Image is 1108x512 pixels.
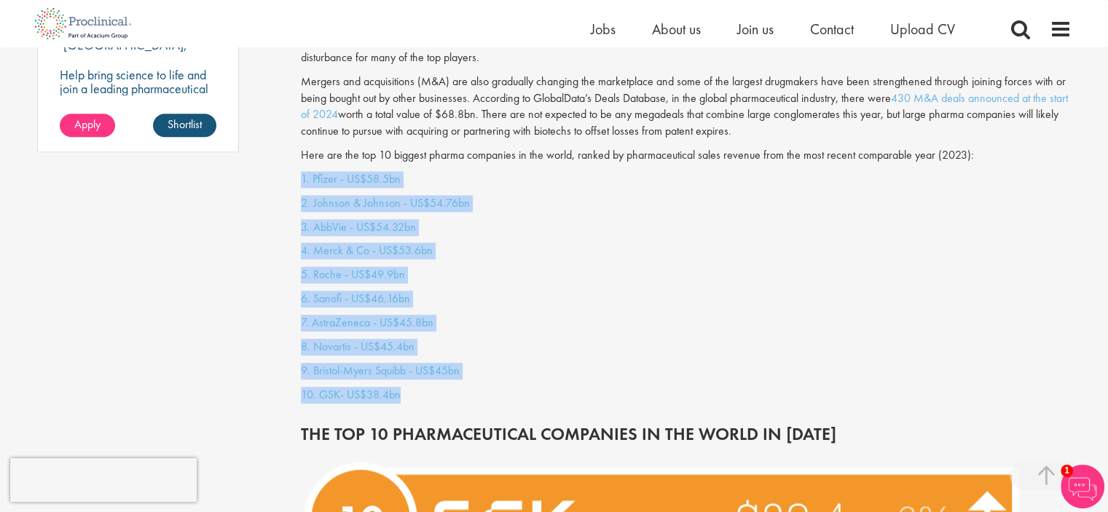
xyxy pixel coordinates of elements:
img: Chatbot [1061,465,1104,508]
p: Here are the top 10 biggest pharma companies in the world, ranked by pharmaceutical sales revenue... [301,147,1072,164]
a: 3. AbbVie - US$54.32bn [301,219,416,235]
a: Upload CV [890,20,955,39]
a: 6. Sanofi - US$46.16bn [301,291,410,306]
a: Apply [60,114,115,137]
a: 5. Roche - US$49.9bn [301,267,405,282]
a: Contact [810,20,854,39]
iframe: reCAPTCHA [10,458,197,502]
a: Join us [737,20,774,39]
a: 8. Novartis - US$45.4bn [301,339,414,354]
a: Jobs [591,20,616,39]
a: 10. GSK- US$38.4bn [301,387,401,402]
a: Shortlist [153,114,216,137]
a: 7. AstraZeneca - US$45.8bn [301,315,433,330]
a: 9. Bristol-Myers Squibb - US$45bn [301,363,460,378]
p: Mergers and acquisitions (M&A) are also gradually changing the marketplace and some of the larges... [301,74,1072,140]
span: Apply [74,117,101,132]
a: 2. Johnson & Johnson - US$54.76bn [301,195,470,210]
a: About us [652,20,701,39]
a: 1. Pfizer - US$58.5bn [301,171,401,186]
p: Help bring science to life and join a leading pharmaceutical company to play a key role in delive... [60,68,217,151]
a: 4. Merck & Co - US$53.6bn [301,243,433,258]
p: [GEOGRAPHIC_DATA], [GEOGRAPHIC_DATA] [60,36,187,67]
span: 1 [1061,465,1073,477]
a: 430 M&A deals announced at the start of 2024 [301,90,1068,122]
h2: THE TOP 10 PHARMACEUTICAL COMPANIES IN THE WORLD IN [DATE] [301,425,1072,444]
